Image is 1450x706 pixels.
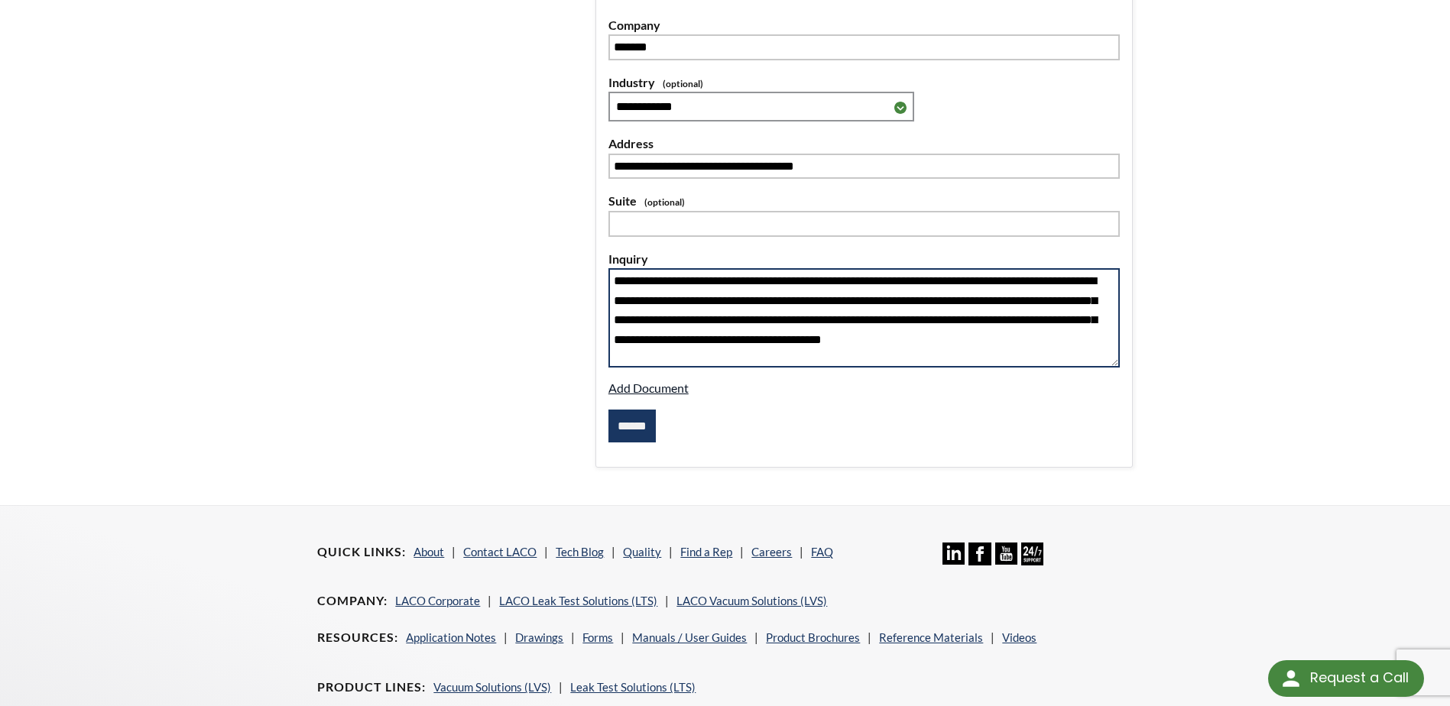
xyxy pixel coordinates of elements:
a: Videos [1002,630,1036,644]
div: Request a Call [1268,660,1424,697]
a: Product Brochures [766,630,860,644]
a: Reference Materials [879,630,983,644]
img: round button [1279,666,1303,691]
a: 24/7 Support [1021,554,1043,568]
img: 24/7 Support Icon [1021,542,1043,565]
a: Forms [582,630,613,644]
a: Vacuum Solutions (LVS) [433,680,551,694]
a: Careers [751,545,792,559]
a: Leak Test Solutions (LTS) [570,680,696,694]
h4: Product Lines [317,679,426,695]
a: Manuals / User Guides [632,630,747,644]
label: Industry [608,73,1120,92]
h4: Resources [317,630,398,646]
label: Company [608,15,1120,35]
h4: Quick Links [317,544,406,560]
label: Inquiry [608,249,1120,269]
a: About [414,545,444,559]
a: Drawings [515,630,563,644]
a: Contact LACO [463,545,537,559]
a: Application Notes [406,630,496,644]
div: Request a Call [1310,660,1409,695]
h4: Company [317,593,388,609]
label: Address [608,134,1120,154]
a: LACO Vacuum Solutions (LVS) [676,594,827,607]
a: Find a Rep [680,545,732,559]
a: Tech Blog [556,545,604,559]
a: FAQ [811,545,833,559]
a: LACO Corporate [395,594,480,607]
a: Add Document [608,381,689,395]
label: Suite [608,191,1120,211]
a: Quality [623,545,661,559]
a: LACO Leak Test Solutions (LTS) [499,594,657,607]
